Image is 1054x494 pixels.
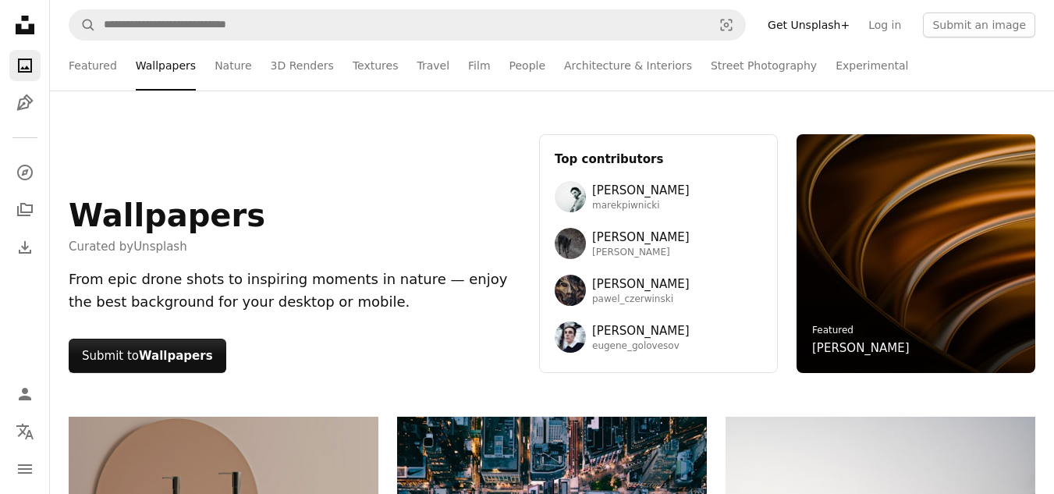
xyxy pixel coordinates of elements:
a: Avatar of user Marek Piwnicki[PERSON_NAME]marekpiwnicki [555,181,762,212]
button: Language [9,416,41,447]
a: [PERSON_NAME] [812,339,910,357]
img: Avatar of user Pawel Czerwinski [555,275,586,306]
a: Log in [859,12,910,37]
span: Curated by [69,237,265,256]
span: eugene_golovesov [592,340,690,353]
a: Travel [417,41,449,91]
button: Menu [9,453,41,485]
a: Experimental [836,41,908,91]
a: Architecture & Interiors [564,41,692,91]
a: People [509,41,546,91]
a: Film [468,41,490,91]
a: 3D Renders [271,41,334,91]
a: Textures [353,41,399,91]
button: Search Unsplash [69,10,96,40]
button: Submit an image [923,12,1035,37]
a: Street Photography [711,41,817,91]
a: Featured [69,41,117,91]
a: Unsplash [133,240,187,254]
div: From epic drone shots to inspiring moments in nature — enjoy the best background for your desktop... [69,268,520,314]
span: pawel_czerwinski [592,293,690,306]
button: Submit toWallpapers [69,339,226,373]
img: Avatar of user Eugene Golovesov [555,322,586,353]
span: marekpiwnicki [592,200,690,212]
a: Avatar of user Pawel Czerwinski[PERSON_NAME]pawel_czerwinski [555,275,762,306]
h3: Top contributors [555,150,762,169]
span: [PERSON_NAME] [592,322,690,340]
a: Collections [9,194,41,226]
a: Avatar of user Eugene Golovesov[PERSON_NAME]eugene_golovesov [555,322,762,353]
a: Featured [812,325,853,336]
a: Download History [9,232,41,263]
strong: Wallpapers [139,349,213,363]
a: Illustrations [9,87,41,119]
a: Nature [215,41,251,91]
a: Get Unsplash+ [758,12,859,37]
a: Explore [9,157,41,188]
img: Avatar of user Wolfgang Hasselmann [555,228,586,259]
span: [PERSON_NAME] [592,228,690,247]
button: Visual search [708,10,745,40]
a: Photos [9,50,41,81]
img: Avatar of user Marek Piwnicki [555,181,586,212]
span: [PERSON_NAME] [592,275,690,293]
h1: Wallpapers [69,197,265,234]
span: [PERSON_NAME] [592,181,690,200]
a: Log in / Sign up [9,378,41,410]
span: [PERSON_NAME] [592,247,690,259]
form: Find visuals sitewide [69,9,746,41]
a: Avatar of user Wolfgang Hasselmann[PERSON_NAME][PERSON_NAME] [555,228,762,259]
